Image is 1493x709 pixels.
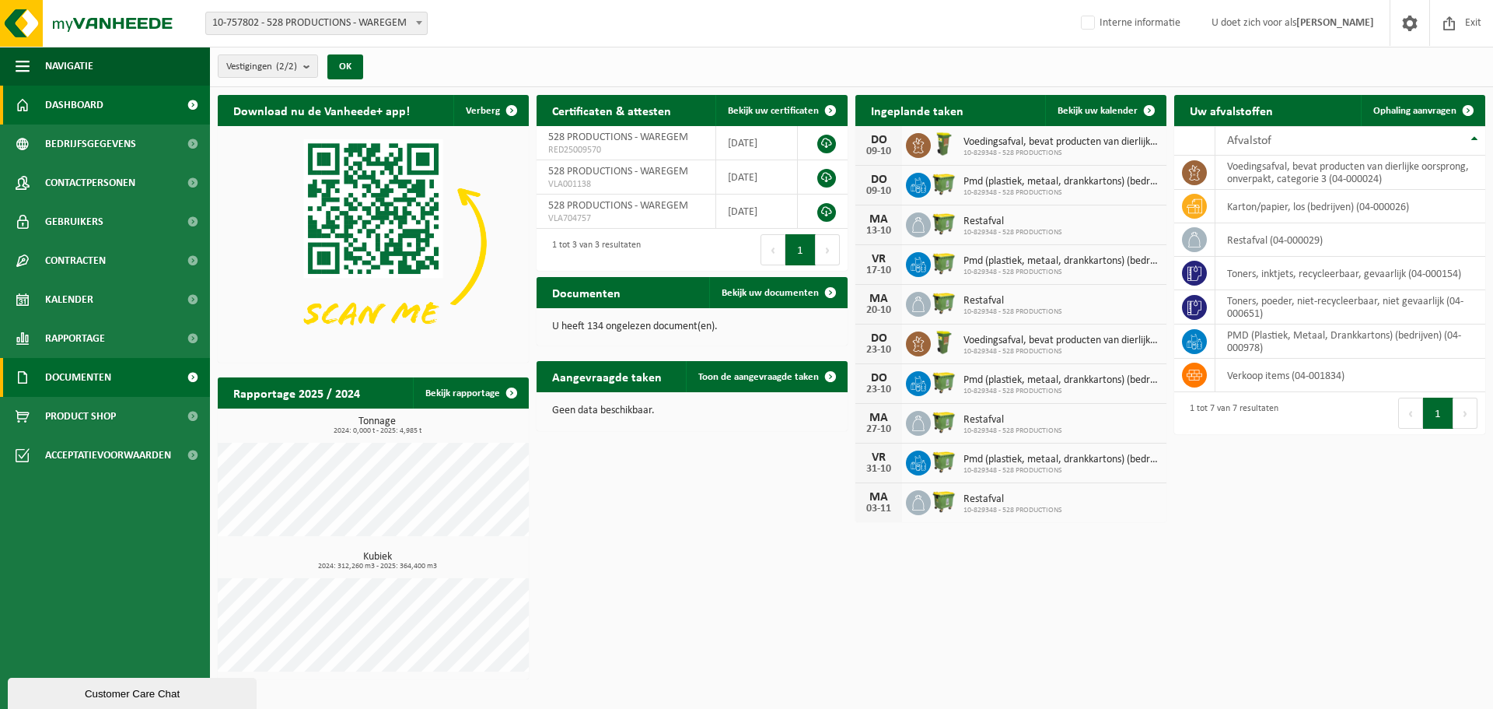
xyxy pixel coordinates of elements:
[716,126,798,160] td: [DATE]
[963,295,1062,307] span: Restafval
[963,149,1159,158] span: 10-829348 - 528 PRODUCTIONS
[963,387,1159,396] span: 10-829348 - 528 PRODUCTIONS
[548,132,688,143] span: 528 PRODUCTIONS - WAREGEM
[963,176,1159,188] span: Pmd (plastiek, metaal, drankkartons) (bedrijven)
[963,307,1062,317] span: 10-829348 - 528 PRODUCTIONS
[855,95,979,125] h2: Ingeplande taken
[716,195,798,229] td: [DATE]
[327,54,363,79] button: OK
[226,427,529,435] span: 2024: 0,000 t - 2025: 4,985 t
[1215,257,1485,290] td: toners, inktjets, recycleerbaar, gevaarlijk (04-000154)
[863,226,894,237] div: 13-10
[931,210,957,237] img: WB-1100-HPE-GN-50
[544,233,641,267] div: 1 tot 3 van 3 resultaten
[1361,95,1484,126] a: Ophaling aanvragen
[863,464,894,475] div: 31-10
[453,95,527,126] button: Verberg
[548,212,704,225] span: VLA704757
[863,424,894,435] div: 27-10
[548,166,688,177] span: 528 PRODUCTIONS - WAREGEM
[1215,325,1485,359] td: PMD (Plastiek, Metaal, Drankkartons) (bedrijven) (04-000978)
[863,451,894,464] div: VR
[722,288,819,298] span: Bekijk uw documenten
[45,125,136,163] span: Bedrijfsgegevens
[226,552,529,570] h3: Kubiek
[709,277,846,308] a: Bekijk uw documenten
[548,144,704,156] span: RED25009570
[963,347,1159,356] span: 10-829348 - 528 PRODUCTIONS
[45,358,111,397] span: Documenten
[466,106,500,116] span: Verberg
[1045,95,1165,126] a: Bekijk uw kalender
[1215,290,1485,325] td: toners, poeder, niet-recycleerbaar, niet gevaarlijk (04-000651)
[716,160,798,195] td: [DATE]
[45,319,105,358] span: Rapportage
[206,12,427,34] span: 10-757802 - 528 PRODUCTIONS - WAREGEM
[863,491,894,504] div: MA
[1215,359,1485,392] td: verkoop items (04-001834)
[413,377,527,409] a: Bekijk rapportage
[963,493,1062,506] span: Restafval
[698,372,819,382] span: Toon de aangevraagde taken
[45,202,103,241] span: Gebruikers
[931,250,957,276] img: WB-1100-HPE-GN-50
[1215,190,1485,223] td: karton/papier, los (bedrijven) (04-000026)
[537,95,687,125] h2: Certificaten & attesten
[45,436,171,475] span: Acceptatievoorwaarden
[863,412,894,424] div: MA
[963,136,1159,149] span: Voedingsafval, bevat producten van dierlijke oorsprong, onverpakt, categorie 3
[8,675,260,709] iframe: chat widget
[1215,223,1485,257] td: restafval (04-000029)
[715,95,846,126] a: Bekijk uw certificaten
[226,416,529,435] h3: Tonnage
[863,345,894,356] div: 23-10
[863,186,894,197] div: 09-10
[863,134,894,146] div: DO
[205,12,428,35] span: 10-757802 - 528 PRODUCTIONS - WAREGEM
[863,332,894,345] div: DO
[963,255,1159,268] span: Pmd (plastiek, metaal, drankkartons) (bedrijven)
[218,377,376,408] h2: Rapportage 2025 / 2024
[1373,106,1456,116] span: Ophaling aanvragen
[1398,398,1423,429] button: Previous
[963,216,1062,228] span: Restafval
[963,268,1159,277] span: 10-829348 - 528 PRODUCTIONS
[548,200,688,212] span: 528 PRODUCTIONS - WAREGEM
[863,146,894,157] div: 09-10
[218,54,318,78] button: Vestigingen(2/2)
[931,488,957,514] img: WB-1100-HPE-GN-50
[963,466,1159,476] span: 10-829348 - 528 PRODUCTIONS
[863,213,894,226] div: MA
[863,253,894,265] div: VR
[1227,135,1271,147] span: Afvalstof
[963,335,1159,347] span: Voedingsafval, bevat producten van dierlijke oorsprong, onverpakt, categorie 3
[863,293,894,305] div: MA
[963,414,1062,426] span: Restafval
[931,409,957,435] img: WB-1100-HPE-GN-50
[963,454,1159,466] span: Pmd (plastiek, metaal, drankkartons) (bedrijven)
[931,290,957,316] img: WB-1100-HPE-GN-50
[863,372,894,384] div: DO
[226,563,529,570] span: 2024: 312,260 m3 - 2025: 364,400 m3
[537,361,677,391] h2: Aangevraagde taken
[1078,12,1180,35] label: Interne informatie
[785,234,816,265] button: 1
[863,384,894,395] div: 23-10
[963,228,1062,237] span: 10-829348 - 528 PRODUCTIONS
[963,426,1062,436] span: 10-829348 - 528 PRODUCTIONS
[963,374,1159,387] span: Pmd (plastiek, metaal, drankkartons) (bedrijven)
[537,277,636,307] h2: Documenten
[45,280,93,319] span: Kalender
[728,106,819,116] span: Bekijk uw certificaten
[1296,17,1374,29] strong: [PERSON_NAME]
[963,188,1159,198] span: 10-829348 - 528 PRODUCTIONS
[45,241,106,280] span: Contracten
[686,361,846,392] a: Toon de aangevraagde taken
[45,86,103,125] span: Dashboard
[863,305,894,316] div: 20-10
[863,504,894,514] div: 03-11
[963,506,1062,515] span: 10-829348 - 528 PRODUCTIONS
[552,405,832,416] p: Geen data beschikbaar.
[1058,106,1138,116] span: Bekijk uw kalender
[863,265,894,276] div: 17-10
